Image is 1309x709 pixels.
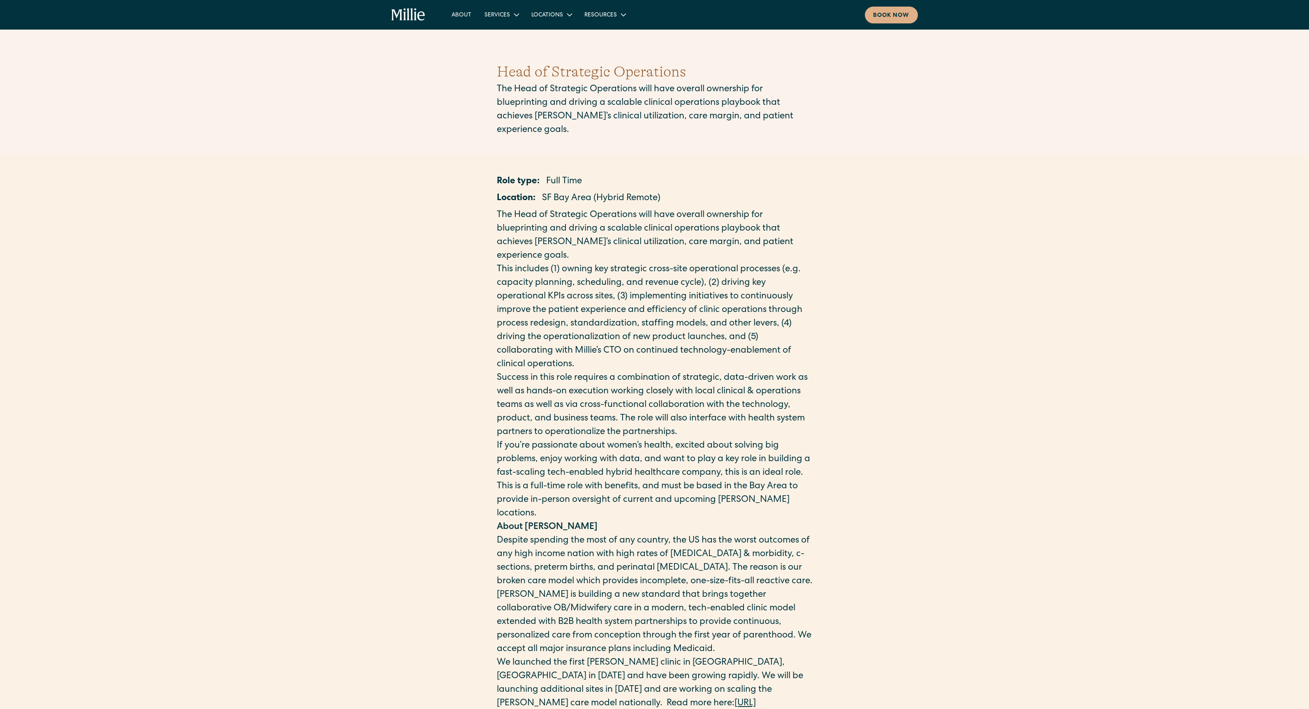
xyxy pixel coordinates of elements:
a: About [445,8,478,21]
p: The Head of Strategic Operations will have overall ownership for blueprinting and driving a scala... [497,83,813,137]
p: Role type: [497,175,540,189]
div: Services [478,8,525,21]
a: Book now [865,7,918,23]
p: If you’re passionate about women’s health, excited about solving big problems, enjoy working with... [497,439,813,480]
p: Location: [497,192,535,206]
div: Locations [525,8,578,21]
div: Resources [584,11,617,20]
p: The Head of Strategic Operations will have overall ownership for blueprinting and driving a scala... [497,209,813,263]
strong: About [PERSON_NAME] [497,523,598,532]
p: This is a full-time role with benefits, and must be based in the Bay Area to provide in-person ov... [497,480,813,521]
div: Locations [531,11,563,20]
div: Resources [578,8,632,21]
div: Services [484,11,510,20]
p: Full Time [546,175,582,189]
p: SF Bay Area (Hybrid Remote) [542,192,660,206]
p: Success in this role requires a combination of strategic, data-driven work as well as hands-on ex... [497,372,813,439]
div: Book now [873,12,910,20]
p: This includes (1) owning key strategic cross-site operational processes (e.g. capacity planning, ... [497,263,813,372]
a: home [392,8,426,21]
p: Despite spending the most of any country, the US has the worst outcomes of any high income nation... [497,534,813,589]
p: [PERSON_NAME] is building a new standard that brings together collaborative OB/Midwifery care in ... [497,589,813,656]
h1: Head of Strategic Operations [497,61,813,83]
